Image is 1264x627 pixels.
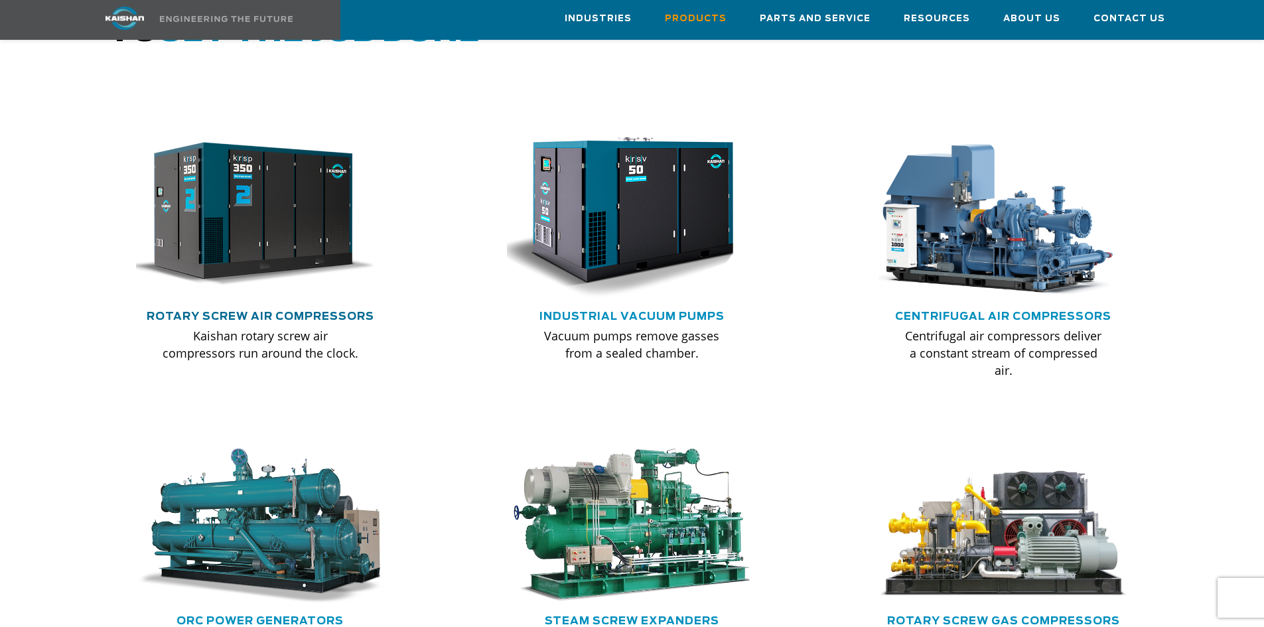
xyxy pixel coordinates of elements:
[176,616,344,626] a: ORC Power Generators
[869,131,1118,299] img: thumb-centrifugal-compressor
[905,327,1101,379] p: Centrifugal air compressors deliver a constant stream of compressed air.
[507,131,756,299] div: krsv50
[136,131,386,299] div: krsp350
[904,11,970,27] span: Resources
[565,1,632,36] a: Industries
[1093,11,1165,27] span: Contact Us
[136,449,386,604] img: machine
[147,311,374,322] a: Rotary Screw Air Compressors
[565,11,632,27] span: Industries
[904,1,970,36] a: Resources
[163,327,359,362] p: Kaishan rotary screw air compressors run around the clock.
[887,616,1120,626] a: Rotary Screw Gas Compressors
[160,16,293,22] img: Engineering the future
[75,7,175,30] img: kaishan logo
[1093,1,1165,36] a: Contact Us
[878,449,1128,604] img: machine
[545,616,719,626] a: Steam Screw Expanders
[760,11,871,27] span: Parts and Service
[1003,1,1060,36] a: About Us
[895,311,1111,322] a: Centrifugal Air Compressors
[539,311,725,322] a: Industrial Vacuum Pumps
[665,11,727,27] span: Products
[507,449,756,604] img: machine
[665,1,727,36] a: Products
[760,1,871,36] a: Parts and Service
[497,131,746,299] img: krsv50
[126,131,376,299] img: krsp350
[533,327,730,362] p: Vacuum pumps remove gasses from a sealed chamber.
[1003,11,1060,27] span: About Us
[878,131,1128,299] div: thumb-centrifugal-compressor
